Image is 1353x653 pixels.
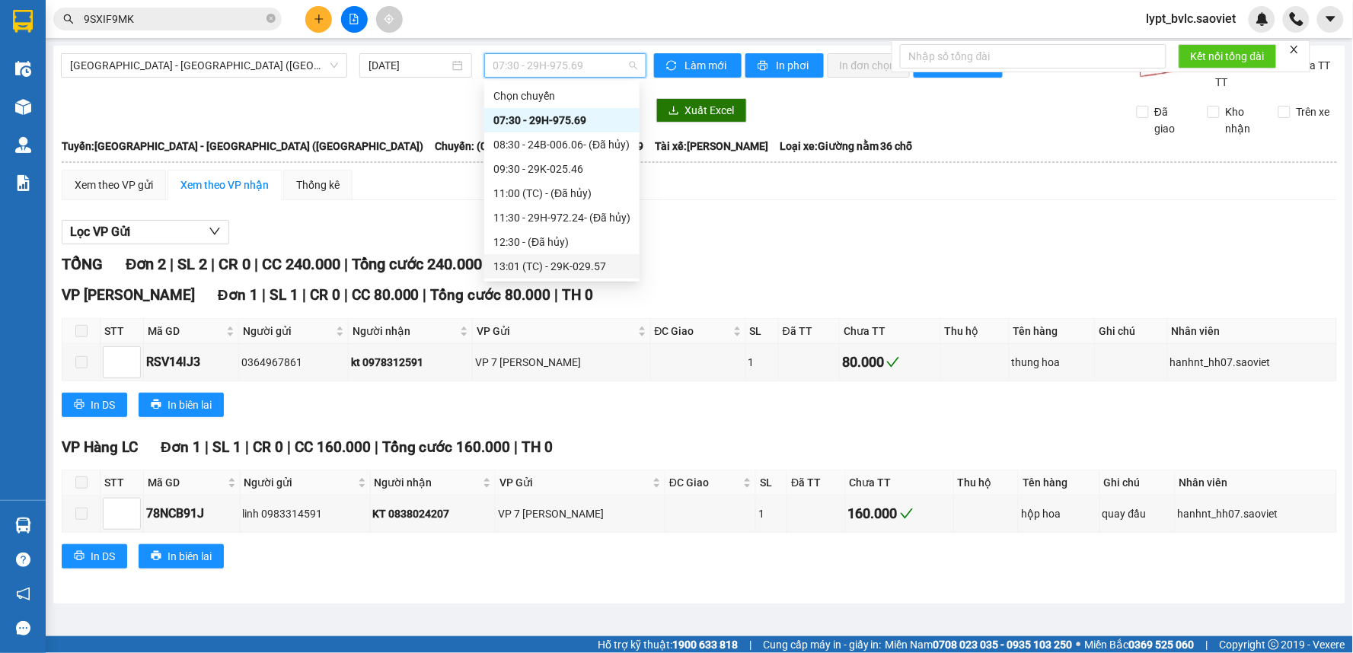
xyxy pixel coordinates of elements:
[498,505,662,522] div: VP 7 [PERSON_NAME]
[563,286,594,304] span: TH 0
[749,636,751,653] span: |
[1191,48,1265,65] span: Kết nối tổng đài
[1176,470,1337,495] th: Nhân viên
[435,138,546,154] span: Chuyến: (07:30 [DATE])
[758,505,784,522] div: 1
[243,323,333,339] span: Người gửi
[496,495,665,532] td: VP 7 Phạm Văn Đồng
[146,352,236,371] div: RSV14IJ3
[382,438,511,456] span: Tổng cước 160.000
[262,286,266,304] span: |
[341,6,368,33] button: file-add
[62,140,423,152] b: Tuyến: [GEOGRAPHIC_DATA] - [GEOGRAPHIC_DATA] ([GEOGRAPHIC_DATA])
[375,474,480,491] span: Người nhận
[1256,12,1269,26] img: icon-new-feature
[144,344,239,381] td: RSV14IJ3
[144,495,241,532] td: 78NCB91J
[205,438,209,456] span: |
[344,286,348,304] span: |
[16,553,30,567] span: question-circle
[1291,104,1336,120] span: Trên xe
[598,636,738,653] span: Hỗ trợ kỹ thuật:
[70,54,338,77] span: Hà Nội - Lào Cai (Giường)
[209,225,221,237] span: down
[74,399,85,411] span: printer
[349,14,359,24] span: file-add
[746,319,779,344] th: SL
[1178,505,1334,522] div: hanhnt_hh07.saoviet
[654,53,742,78] button: syncLàm mới
[1096,319,1167,344] th: Ghi chú
[655,138,768,154] span: Tài xế: [PERSON_NAME]
[672,639,738,651] strong: 1900 633 818
[493,161,630,177] div: 09:30 - 29K-025.46
[1012,354,1093,371] div: thung hoa
[669,474,740,491] span: ĐC Giao
[151,399,161,411] span: printer
[84,11,263,27] input: Tìm tên, số ĐT hoặc mã đơn
[848,503,951,524] div: 160.000
[62,544,127,569] button: printerIn DS
[253,438,283,456] span: CR 0
[1168,319,1337,344] th: Nhân viên
[373,505,493,522] div: KT 0838024207
[91,397,115,413] span: In DS
[369,57,448,74] input: 14/10/2025
[62,255,103,273] span: TỔNG
[522,438,554,456] span: TH 0
[756,470,787,495] th: SL
[555,286,559,304] span: |
[168,397,212,413] span: In biên lai
[493,136,630,153] div: 08:30 - 24B-006.06 - (Đã hủy)
[75,177,153,193] div: Xem theo VP gửi
[16,587,30,601] span: notification
[62,393,127,417] button: printerIn DS
[493,54,637,77] span: 07:30 - 29H-975.69
[344,255,348,273] span: |
[375,438,378,456] span: |
[941,319,1010,344] th: Thu hộ
[666,60,679,72] span: sync
[314,14,324,24] span: plus
[1290,12,1304,26] img: phone-icon
[842,352,938,373] div: 80.000
[493,258,630,275] div: 13:01 (TC) - 29K-029.57
[62,286,195,304] span: VP [PERSON_NAME]
[241,354,346,371] div: 0364967861
[1019,470,1100,495] th: Tên hàng
[352,255,482,273] span: Tổng cước 240.000
[515,438,519,456] span: |
[161,438,201,456] span: Đơn 1
[295,438,371,456] span: CC 160.000
[101,470,144,495] th: STT
[1317,6,1344,33] button: caret-down
[15,99,31,115] img: warehouse-icon
[74,550,85,562] span: printer
[1220,104,1267,137] span: Kho nhận
[15,175,31,191] img: solution-icon
[1129,639,1195,651] strong: 0369 525 060
[1021,505,1097,522] div: hộp hoa
[933,639,1073,651] strong: 0708 023 035 - 0935 103 250
[656,98,747,123] button: downloadXuất Excel
[473,344,651,381] td: VP 7 Phạm Văn Đồng
[685,57,729,74] span: Làm mới
[146,504,238,523] div: 78NCB91J
[431,286,551,304] span: Tổng cước 80.000
[1324,12,1338,26] span: caret-down
[352,286,420,304] span: CC 80.000
[493,185,630,202] div: 11:00 (TC) - (Đã hủy)
[310,286,340,304] span: CR 0
[423,286,427,304] span: |
[244,474,355,491] span: Người gửi
[1179,44,1277,68] button: Kết nối tổng đài
[266,14,276,23] span: close-circle
[493,209,630,226] div: 11:30 - 29H-972.24 - (Đã hủy)
[63,14,74,24] span: search
[139,393,224,417] button: printerIn biên lai
[302,286,306,304] span: |
[840,319,941,344] th: Chưa TT
[180,177,269,193] div: Xem theo VP nhận
[15,137,31,153] img: warehouse-icon
[669,105,679,117] span: download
